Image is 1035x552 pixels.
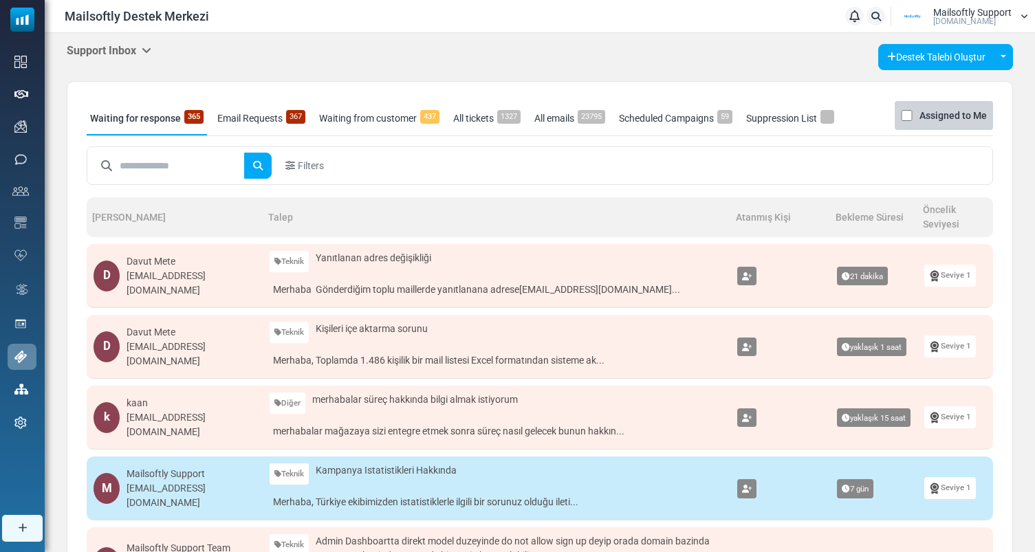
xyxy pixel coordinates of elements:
th: Talep [263,197,730,237]
span: Yanıtlanan adres değişikliği [316,251,431,265]
h5: Support Inbox [67,44,151,57]
div: [EMAIL_ADDRESS][DOMAIN_NAME] [127,340,256,368]
span: 1327 [497,110,521,124]
img: support-icon-active.svg [14,351,27,363]
a: All emails23795 [531,101,609,135]
th: [PERSON_NAME] [87,197,263,237]
div: [EMAIL_ADDRESS][DOMAIN_NAME] [127,481,256,510]
a: Seviye 1 [924,477,976,498]
label: Assigned to Me [919,107,987,124]
div: [EMAIL_ADDRESS][DOMAIN_NAME] [127,269,256,298]
a: All tickets1327 [450,101,524,135]
th: Bekleme Süresi [830,197,917,237]
div: M [94,473,120,504]
img: mailsoftly_icon_blue_white.svg [10,8,34,32]
img: workflow.svg [14,282,30,298]
span: 7 gün [837,479,873,498]
img: landing_pages.svg [14,318,27,330]
img: domain-health-icon.svg [14,250,27,261]
img: dashboard-icon.svg [14,56,27,68]
a: Seviye 1 [924,406,976,428]
span: 23795 [578,110,605,124]
span: 367 [286,110,305,124]
span: Mailsoftly Support [933,8,1012,17]
a: User Logo Mailsoftly Support [DOMAIN_NAME] [895,6,1028,27]
a: Waiting from customer437 [316,101,443,135]
img: email-templates-icon.svg [14,217,27,229]
a: Destek Talebi Oluştur [878,44,994,70]
a: Merhaba, Türkiye ekibimizden istatistiklerle ilgili bir sorunuz olduğu ileti... [270,492,723,513]
div: [EMAIL_ADDRESS][DOMAIN_NAME] [127,410,256,439]
span: 59 [717,110,732,124]
a: Seviye 1 [924,335,976,357]
span: yaklaşık 15 saat [837,408,911,428]
span: Kişileri içe aktarma sorunu [316,322,428,336]
a: Teknik [270,322,309,343]
span: 21 dakika [837,267,888,286]
a: Diğer [270,393,305,414]
a: Waiting for response365 [87,101,207,135]
div: D [94,261,120,291]
a: Merhaba, Toplamda 1.486 kişilik bir mail listesi Excel formatından sisteme ak... [270,350,723,371]
span: yaklaşık 1 saat [837,338,906,357]
div: kaan [127,396,256,410]
img: campaigns-icon.png [14,120,27,133]
img: settings-icon.svg [14,417,27,429]
a: Email Requests367 [214,101,309,135]
img: sms-icon.png [14,153,27,166]
div: Davut Mete [127,254,256,269]
span: Kampanya Istatistikleri Hakkında [316,463,457,478]
span: 365 [184,110,204,124]
span: merhabalar süreç hakkında bilgi almak istiyorum [312,393,518,407]
a: Merhaba Gönderdiğim toplu maillerde yanıtlanana adrese[EMAIL_ADDRESS][DOMAIN_NAME]... [270,279,723,300]
span: 437 [420,110,439,124]
div: k [94,402,120,433]
a: Seviye 1 [924,265,976,286]
div: Davut Mete [127,325,256,340]
a: merhabalar mağazaya sizi entegre etmek sonra süreç nasıl gelecek bunun hakkın... [270,421,723,442]
a: Scheduled Campaigns59 [615,101,736,135]
a: Teknik [270,251,309,272]
a: Suppression List [743,101,838,135]
span: Filters [298,159,324,173]
img: contacts-icon.svg [12,186,29,196]
span: Mailsoftly Destek Merkezi [65,7,209,25]
a: Teknik [270,463,309,485]
span: [DOMAIN_NAME] [933,17,996,25]
div: D [94,331,120,362]
th: Atanmış Kişi [730,197,830,237]
div: Mailsoftly Support [127,467,256,481]
th: Öncelik Seviyesi [917,197,993,237]
img: User Logo [895,6,930,27]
